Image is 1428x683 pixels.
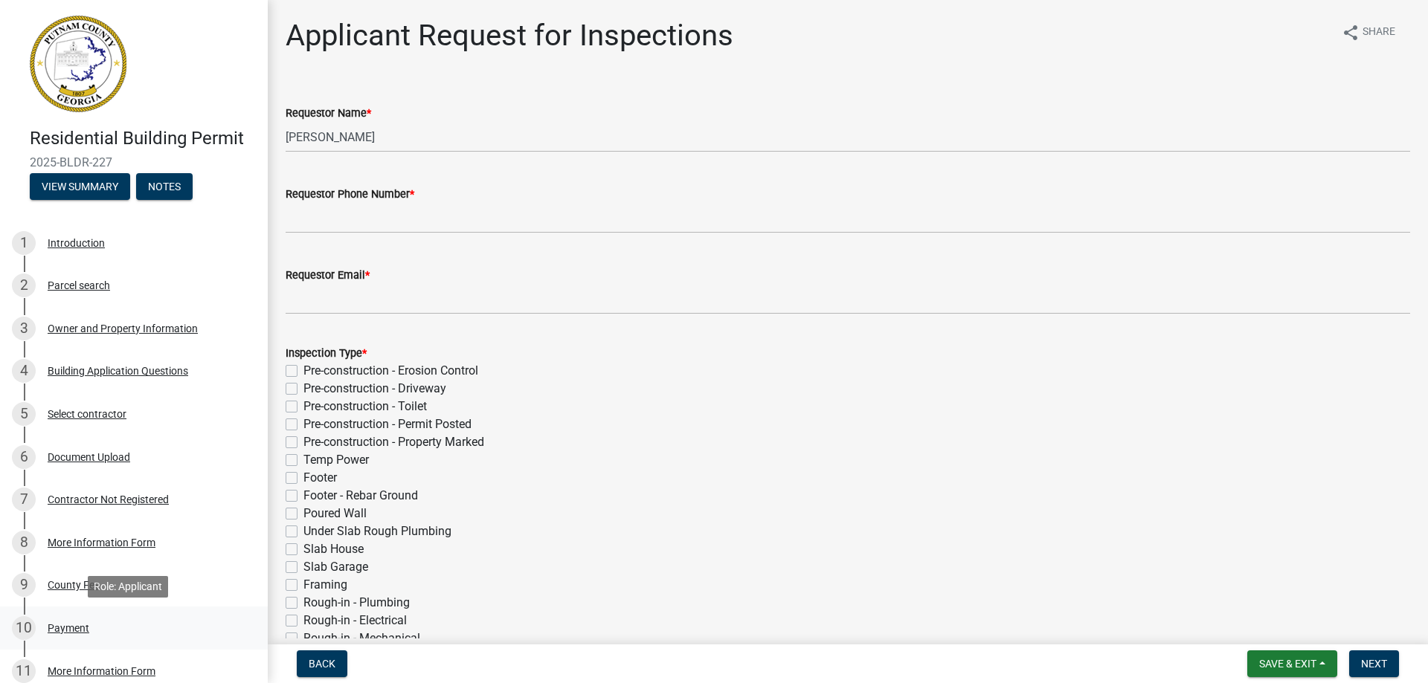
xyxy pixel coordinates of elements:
[12,616,36,640] div: 10
[1342,24,1360,42] i: share
[303,558,368,576] label: Slab Garage
[303,594,410,612] label: Rough-in - Plumbing
[30,173,130,200] button: View Summary
[286,190,414,200] label: Requestor Phone Number
[286,349,367,359] label: Inspection Type
[12,531,36,554] div: 8
[48,409,126,419] div: Select contractor
[12,402,36,426] div: 5
[309,658,335,670] span: Back
[12,488,36,511] div: 7
[30,16,126,112] img: Putnam County, Georgia
[1330,18,1407,47] button: shareShare
[48,452,130,462] div: Document Upload
[303,398,427,415] label: Pre-construction - Toilet
[12,445,36,469] div: 6
[48,238,105,248] div: Introduction
[30,181,130,193] wm-modal-confirm: Summary
[1259,658,1316,670] span: Save & Exit
[12,231,36,255] div: 1
[48,537,155,548] div: More Information Form
[286,109,371,119] label: Requestor Name
[303,540,364,558] label: Slab House
[303,362,478,380] label: Pre-construction - Erosion Control
[303,415,472,433] label: Pre-construction - Permit Posted
[303,469,337,487] label: Footer
[136,181,193,193] wm-modal-confirm: Notes
[12,273,36,297] div: 2
[30,128,256,149] h4: Residential Building Permit
[303,433,484,451] label: Pre-construction - Property Marked
[303,629,420,647] label: Rough-in - Mechanical
[136,173,193,200] button: Notes
[30,155,238,169] span: 2025-BLDR-227
[12,359,36,383] div: 4
[88,576,168,598] div: Role: Applicant
[48,494,169,505] div: Contractor Not Registered
[303,451,369,469] label: Temp Power
[303,522,451,540] label: Under Slab Rough Plumbing
[48,623,89,633] div: Payment
[1247,650,1337,677] button: Save & Exit
[12,573,36,597] div: 9
[48,366,188,376] div: Building Application Questions
[12,659,36,683] div: 11
[48,323,198,334] div: Owner and Property Information
[297,650,347,677] button: Back
[303,487,418,505] label: Footer - Rebar Ground
[303,612,407,629] label: Rough-in - Electrical
[1361,658,1387,670] span: Next
[1363,24,1395,42] span: Share
[48,580,100,590] div: County Fee
[12,317,36,340] div: 3
[303,380,446,398] label: Pre-construction - Driveway
[286,18,733,54] h1: Applicant Request for Inspections
[303,505,367,522] label: Poured Wall
[303,576,347,594] label: Framing
[48,280,110,291] div: Parcel search
[286,271,370,281] label: Requestor Email
[48,666,155,676] div: More Information Form
[1349,650,1399,677] button: Next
